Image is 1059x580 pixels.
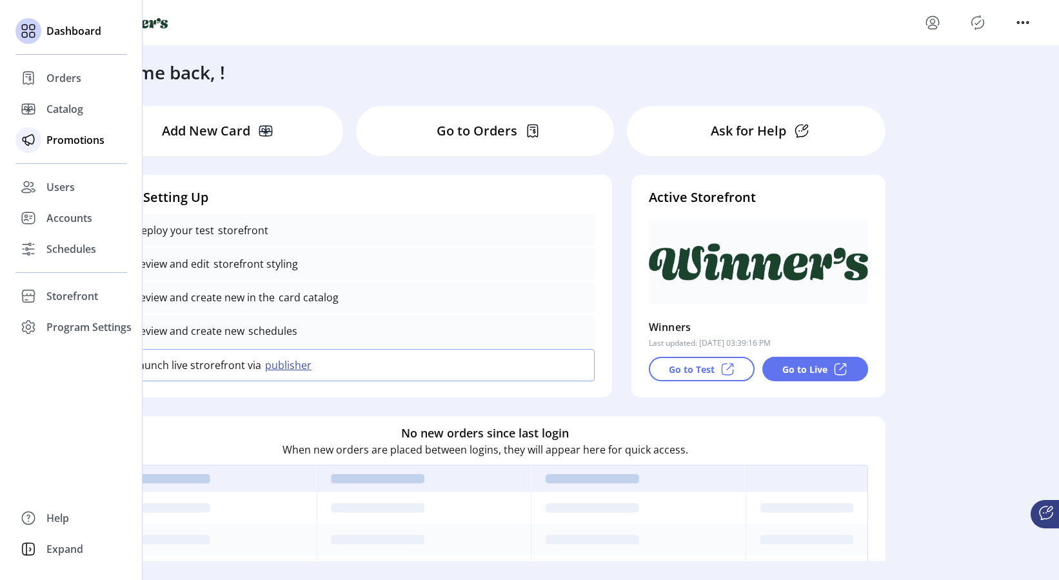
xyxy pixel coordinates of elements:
[214,223,268,238] p: storefront
[669,363,715,376] p: Go to Test
[46,541,83,557] span: Expand
[134,256,210,272] p: Review and edit
[649,337,771,349] p: Last updated: [DATE] 03:39:16 PM
[46,23,101,39] span: Dashboard
[282,442,688,457] p: When new orders are placed between logins, they will appear here for quick access.
[649,317,691,337] p: Winners
[1013,12,1033,33] button: menu
[782,363,827,376] p: Go to Live
[967,12,988,33] button: Publisher Panel
[46,510,69,526] span: Help
[134,223,214,238] p: Deploy your test
[649,188,868,207] h4: Active Storefront
[210,256,298,272] p: storefront styling
[46,179,75,195] span: Users
[711,121,786,141] p: Ask for Help
[401,425,569,442] h6: No new orders since last login
[46,319,132,335] span: Program Settings
[134,357,261,373] p: Launch live strorefront via
[46,70,81,86] span: Orders
[275,290,339,305] p: card catalog
[46,288,98,304] span: Storefront
[261,357,319,373] button: publisher
[46,101,83,117] span: Catalog
[134,323,244,339] p: Review and create new
[922,12,943,33] button: menu
[46,210,92,226] span: Accounts
[134,290,275,305] p: Review and create new in the
[46,132,104,148] span: Promotions
[102,188,595,207] h4: Finish Setting Up
[437,121,517,141] p: Go to Orders
[244,323,297,339] p: schedules
[85,59,225,86] h3: Welcome back, !
[162,121,250,141] p: Add New Card
[46,241,96,257] span: Schedules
